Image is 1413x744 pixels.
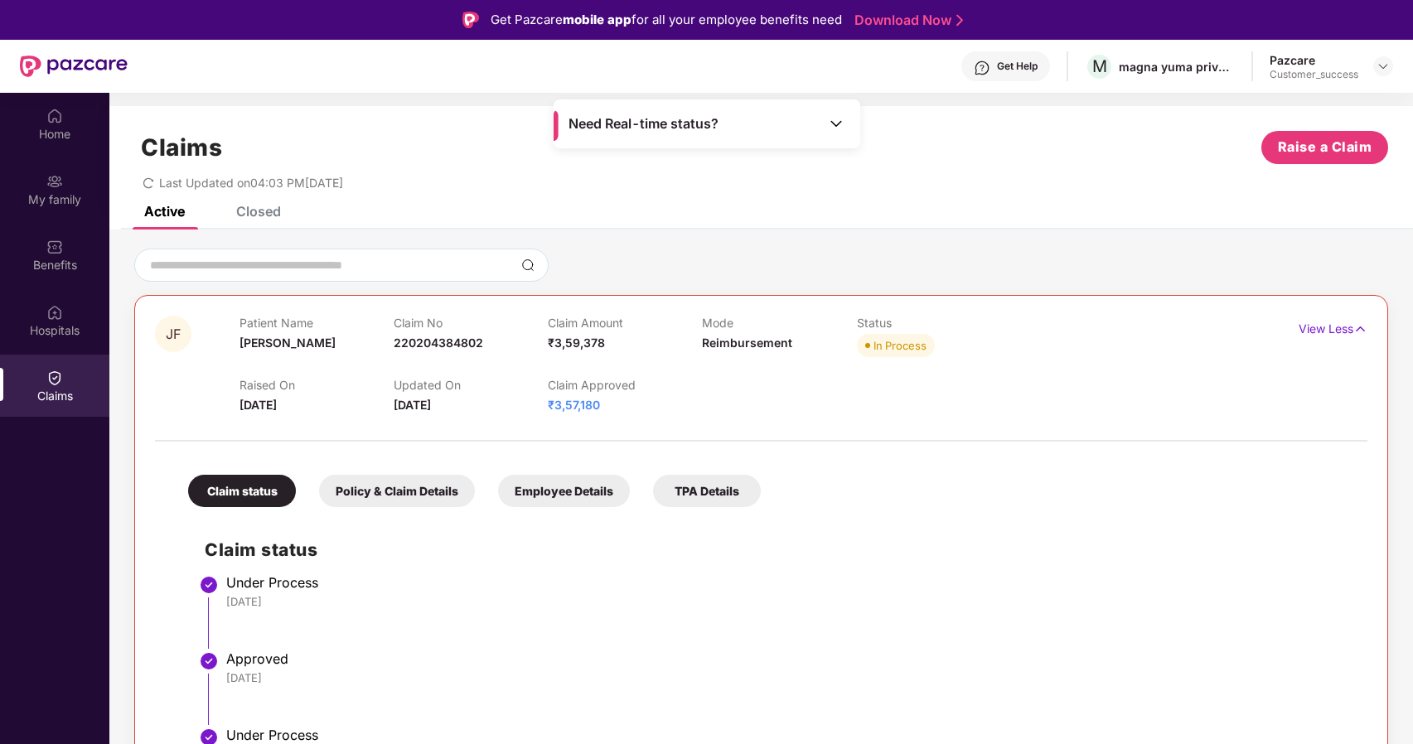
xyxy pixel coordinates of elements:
[857,316,1011,330] p: Status
[226,574,1351,591] div: Under Process
[1119,59,1235,75] div: magna yuma private limited
[653,475,761,507] div: TPA Details
[548,336,605,350] span: ₹3,59,378
[548,398,600,412] span: ₹3,57,180
[702,336,792,350] span: Reimbursement
[199,651,219,671] img: svg+xml;base64,PHN2ZyBpZD0iU3RlcC1Eb25lLTMyeDMyIiB4bWxucz0iaHR0cDovL3d3dy53My5vcmcvMjAwMC9zdmciIH...
[166,327,181,341] span: JF
[46,239,63,255] img: svg+xml;base64,PHN2ZyBpZD0iQmVuZWZpdHMiIHhtbG5zPSJodHRwOi8vd3d3LnczLm9yZy8yMDAwL3N2ZyIgd2lkdGg9Ij...
[1270,52,1358,68] div: Pazcare
[144,203,185,220] div: Active
[1278,137,1372,157] span: Raise a Claim
[394,336,483,350] span: 220204384802
[226,650,1351,667] div: Approved
[205,536,1351,563] h2: Claim status
[226,594,1351,609] div: [DATE]
[462,12,479,28] img: Logo
[240,316,394,330] p: Patient Name
[226,670,1351,685] div: [DATE]
[46,304,63,321] img: svg+xml;base64,PHN2ZyBpZD0iSG9zcGl0YWxzIiB4bWxucz0iaHR0cDovL3d3dy53My5vcmcvMjAwMC9zdmciIHdpZHRoPS...
[569,115,719,133] span: Need Real-time status?
[199,575,219,595] img: svg+xml;base64,PHN2ZyBpZD0iU3RlcC1Eb25lLTMyeDMyIiB4bWxucz0iaHR0cDovL3d3dy53My5vcmcvMjAwMC9zdmciIH...
[873,337,927,354] div: In Process
[997,60,1038,73] div: Get Help
[956,12,963,29] img: Stroke
[240,378,394,392] p: Raised On
[188,475,296,507] div: Claim status
[1092,56,1107,76] span: M
[1261,131,1388,164] button: Raise a Claim
[1353,320,1367,338] img: svg+xml;base64,PHN2ZyB4bWxucz0iaHR0cDovL3d3dy53My5vcmcvMjAwMC9zdmciIHdpZHRoPSIxNyIgaGVpZ2h0PSIxNy...
[46,173,63,190] img: svg+xml;base64,PHN2ZyB3aWR0aD0iMjAiIGhlaWdodD0iMjAiIHZpZXdCb3g9IjAgMCAyMCAyMCIgZmlsbD0ibm9uZSIgeG...
[46,108,63,124] img: svg+xml;base64,PHN2ZyBpZD0iSG9tZSIgeG1sbnM9Imh0dHA6Ly93d3cudzMub3JnLzIwMDAvc3ZnIiB3aWR0aD0iMjAiIG...
[974,60,990,76] img: svg+xml;base64,PHN2ZyBpZD0iSGVscC0zMngzMiIgeG1sbnM9Imh0dHA6Ly93d3cudzMub3JnLzIwMDAvc3ZnIiB3aWR0aD...
[159,176,343,190] span: Last Updated on 04:03 PM[DATE]
[143,176,154,190] span: redo
[828,115,844,132] img: Toggle Icon
[46,370,63,386] img: svg+xml;base64,PHN2ZyBpZD0iQ2xhaW0iIHhtbG5zPSJodHRwOi8vd3d3LnczLm9yZy8yMDAwL3N2ZyIgd2lkdGg9IjIwIi...
[1377,60,1390,73] img: svg+xml;base64,PHN2ZyBpZD0iRHJvcGRvd24tMzJ4MzIiIHhtbG5zPSJodHRwOi8vd3d3LnczLm9yZy8yMDAwL3N2ZyIgd2...
[548,378,702,392] p: Claim Approved
[20,56,128,77] img: New Pazcare Logo
[240,336,336,350] span: [PERSON_NAME]
[521,258,535,272] img: svg+xml;base64,PHN2ZyBpZD0iU2VhcmNoLTMyeDMyIiB4bWxucz0iaHR0cDovL3d3dy53My5vcmcvMjAwMC9zdmciIHdpZH...
[226,727,1351,743] div: Under Process
[491,10,842,30] div: Get Pazcare for all your employee benefits need
[141,133,222,162] h1: Claims
[1270,68,1358,81] div: Customer_success
[702,316,856,330] p: Mode
[498,475,630,507] div: Employee Details
[240,398,277,412] span: [DATE]
[394,316,548,330] p: Claim No
[236,203,281,220] div: Closed
[548,316,702,330] p: Claim Amount
[1299,316,1367,338] p: View Less
[854,12,958,29] a: Download Now
[394,398,431,412] span: [DATE]
[394,378,548,392] p: Updated On
[319,475,475,507] div: Policy & Claim Details
[563,12,631,27] strong: mobile app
